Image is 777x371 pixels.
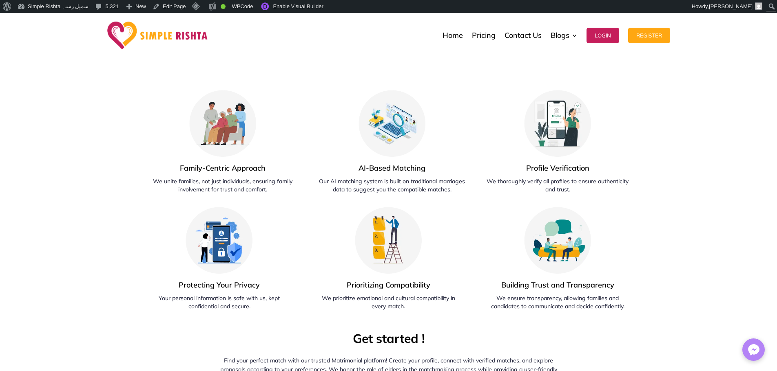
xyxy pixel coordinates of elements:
[746,342,762,358] img: Messenger
[551,15,578,56] a: Blogs
[487,178,629,193] span: We thoroughly verify all profiles to ensure authenticity and trust.
[505,15,542,56] a: Contact Us
[322,294,455,310] span: We prioritize emotional and cultural compatibility in every match.
[180,163,266,173] span: Family-Centric Approach
[347,280,430,290] span: Prioritizing Compatibility
[472,15,496,56] a: Pricing
[168,331,609,350] h2: Get started !
[709,3,753,9] span: [PERSON_NAME]
[587,15,619,56] a: Login
[587,28,619,43] button: Login
[501,280,614,290] span: Building Trust and Transparency
[159,294,280,310] span: Your personal information is safe with us, kept confidential and secure.
[443,15,463,56] a: Home
[628,15,670,56] a: Register
[359,163,425,173] span: AI-Based Matching
[491,294,624,310] span: We ensure transparency, allowing families and candidates to communicate and decide confidently.
[221,4,226,9] div: Good
[148,177,298,193] p: We unite families, not just individuals, ensuring family involvement for trust and comfort.
[526,163,589,173] span: Profile Verification
[628,28,670,43] button: Register
[179,280,260,290] span: Protecting Your Privacy
[317,177,467,193] p: Our AI matching system is built on traditional marriages data to suggest you the compatible matches.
